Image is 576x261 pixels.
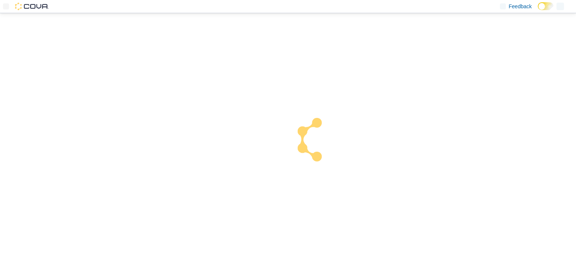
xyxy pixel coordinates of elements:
[15,3,49,10] img: Cova
[509,3,532,10] span: Feedback
[288,112,344,169] img: cova-loader
[538,2,553,10] input: Dark Mode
